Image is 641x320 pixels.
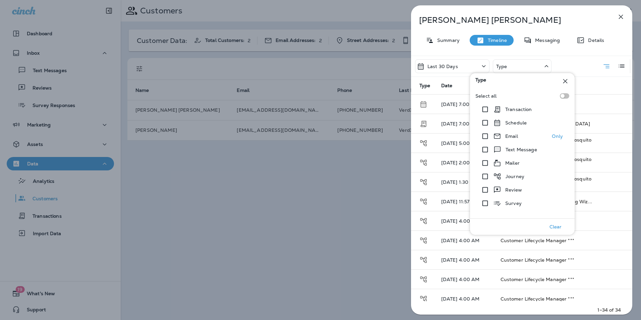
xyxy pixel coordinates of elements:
[419,15,602,25] p: [PERSON_NAME] [PERSON_NAME]
[501,237,574,244] span: Customer Lifecycle Manager ***
[427,64,458,69] p: Last 30 Days
[419,178,428,184] span: Journey
[532,38,560,43] p: Messaging
[441,296,490,302] p: [DATE] 4:00 AM
[441,179,490,185] p: [DATE] 1:30 PM
[501,257,574,263] span: Customer Lifecycle Manager ***
[419,295,428,301] span: Journey
[419,256,428,262] span: Journey
[615,59,628,73] button: Log View
[475,77,486,85] span: Type
[597,307,621,313] p: 1–34 of 34
[441,160,490,165] p: [DATE] 2:00 PM
[419,276,428,282] span: Journey
[419,140,428,146] span: Journey
[549,224,562,229] p: Clear
[419,198,428,204] span: Journey
[441,121,490,126] p: [DATE] 7:00 PM
[434,38,460,43] p: Summary
[552,134,563,139] p: Only
[545,222,566,231] button: Clear
[441,238,490,243] p: [DATE] 4:00 AM
[419,83,430,89] span: Type
[505,201,522,206] p: Survey
[441,102,490,107] p: [DATE] 7:00 AM
[484,38,507,43] p: Timeline
[585,38,604,43] p: Details
[501,296,574,302] span: Customer Lifecycle Manager ***
[441,141,490,146] p: [DATE] 5:00 PM
[505,134,518,139] p: Email
[419,237,428,243] span: Journey
[441,257,490,263] p: [DATE] 4:00 AM
[600,59,613,73] button: Summary View
[506,147,537,152] p: Text Message
[501,276,574,282] span: Customer Lifecycle Manager ***
[475,93,497,99] p: Select all
[441,218,490,224] p: [DATE] 4:00 AM
[505,160,520,166] p: Mailer
[506,174,524,179] p: Journey
[505,107,532,112] p: Transaction
[419,159,428,165] span: Journey
[441,83,453,89] span: Date
[419,120,427,126] span: Transaction
[419,217,428,223] span: Journey
[441,277,490,282] p: [DATE] 4:00 AM
[496,64,507,69] p: Type
[419,101,427,107] span: Schedule
[441,199,490,204] p: [DATE] 11:57 AM
[505,120,527,125] p: Schedule
[505,187,522,193] p: Review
